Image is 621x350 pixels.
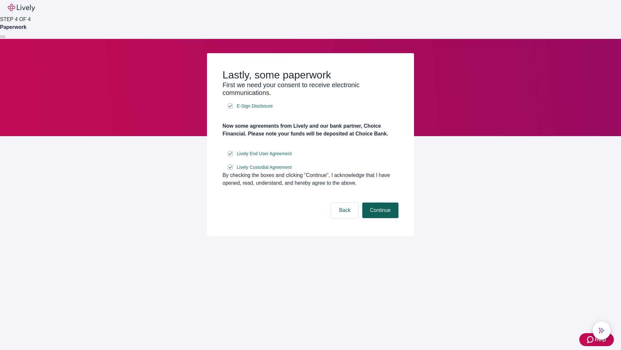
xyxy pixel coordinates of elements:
[235,102,274,110] a: e-sign disclosure document
[223,171,398,187] div: By checking the boxes and clicking “Continue", I acknowledge that I have opened, read, understand...
[237,103,273,110] span: E-Sign Disclosure
[223,69,398,81] h2: Lastly, some paperwork
[237,164,292,171] span: Lively Custodial Agreement
[331,203,358,218] button: Back
[595,336,606,344] span: Help
[235,163,293,171] a: e-sign disclosure document
[598,327,605,334] svg: Lively AI Assistant
[235,150,293,158] a: e-sign disclosure document
[237,150,292,157] span: Lively End User Agreement
[8,4,35,12] img: Lively
[223,122,398,138] h4: Now some agreements from Lively and our bank partner, Choice Financial. Please note your funds wi...
[587,336,595,344] svg: Zendesk support icon
[223,81,398,97] h3: First we need your consent to receive electronic communications.
[593,321,611,340] button: chat
[579,333,614,346] button: Zendesk support iconHelp
[362,203,398,218] button: Continue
